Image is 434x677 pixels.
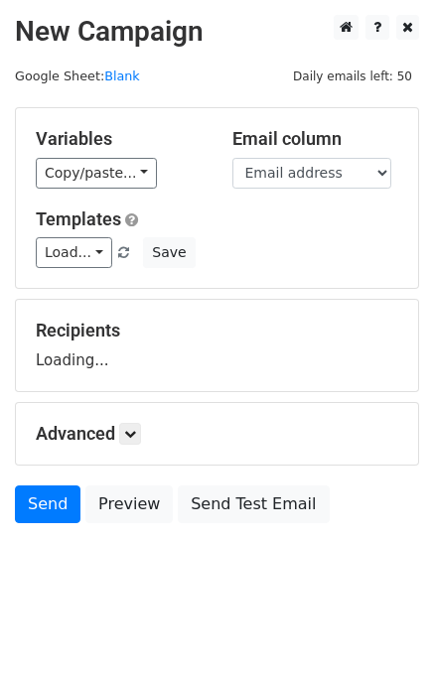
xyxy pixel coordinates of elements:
[36,128,203,150] h5: Variables
[36,237,112,268] a: Load...
[36,208,121,229] a: Templates
[232,128,399,150] h5: Email column
[286,66,419,87] span: Daily emails left: 50
[85,485,173,523] a: Preview
[143,237,195,268] button: Save
[36,158,157,189] a: Copy/paste...
[36,320,398,341] h5: Recipients
[104,68,140,83] a: Blank
[36,423,398,445] h5: Advanced
[178,485,329,523] a: Send Test Email
[15,15,419,49] h2: New Campaign
[15,68,140,83] small: Google Sheet:
[286,68,419,83] a: Daily emails left: 50
[15,485,80,523] a: Send
[36,320,398,371] div: Loading...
